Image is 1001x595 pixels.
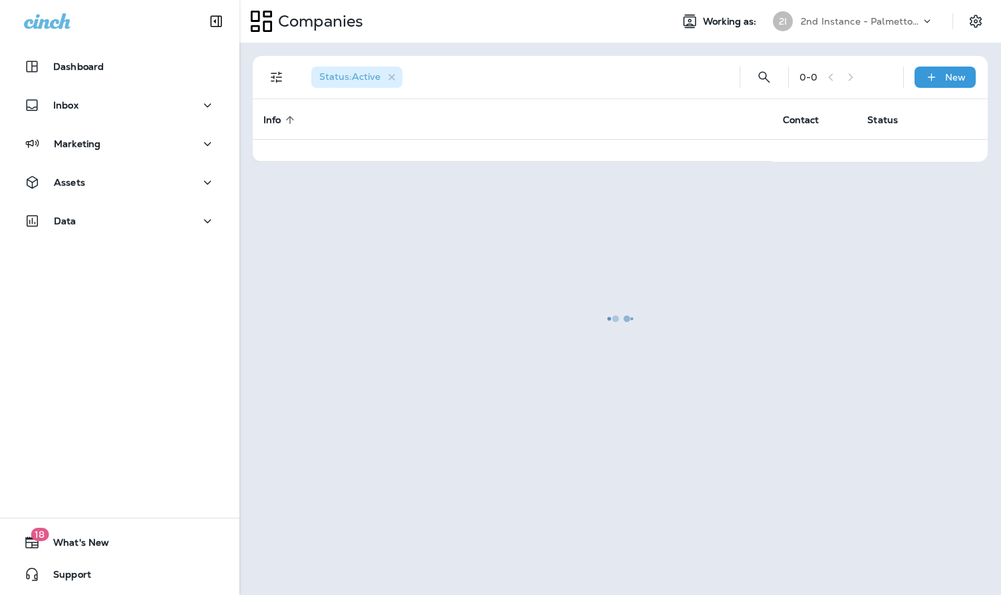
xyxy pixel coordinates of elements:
[773,11,793,31] div: 2I
[53,100,78,110] p: Inbox
[13,130,226,157] button: Marketing
[54,177,85,188] p: Assets
[945,72,966,83] p: New
[54,216,76,226] p: Data
[13,208,226,234] button: Data
[198,8,235,35] button: Collapse Sidebar
[703,16,760,27] span: Working as:
[964,9,988,33] button: Settings
[53,61,104,72] p: Dashboard
[40,569,91,585] span: Support
[273,11,363,31] p: Companies
[40,537,109,553] span: What's New
[13,529,226,556] button: 18What's New
[13,92,226,118] button: Inbox
[13,169,226,196] button: Assets
[54,138,100,149] p: Marketing
[13,53,226,80] button: Dashboard
[801,16,921,27] p: 2nd Instance - Palmetto Exterminators LLC
[13,561,226,588] button: Support
[31,528,49,541] span: 18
